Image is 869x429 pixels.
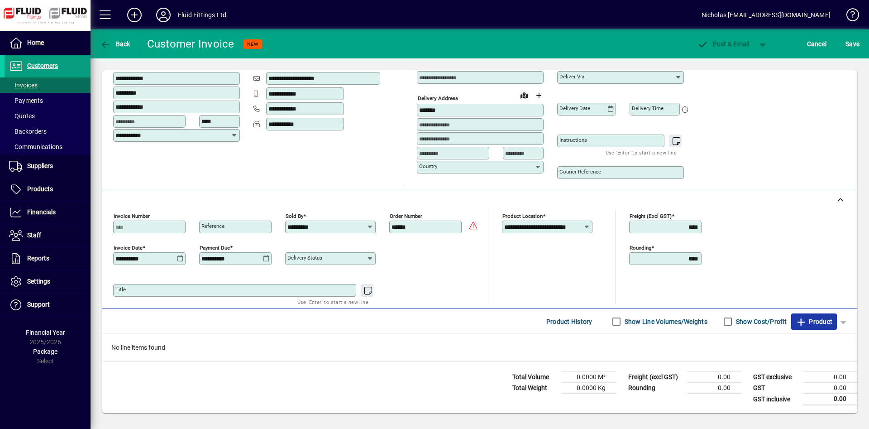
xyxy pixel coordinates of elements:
[149,7,178,23] button: Profile
[5,139,91,154] a: Communications
[5,108,91,124] a: Quotes
[5,270,91,293] a: Settings
[702,8,831,22] div: Nicholas [EMAIL_ADDRESS][DOMAIN_NAME]
[749,383,803,394] td: GST
[624,383,687,394] td: Rounding
[5,247,91,270] a: Reports
[9,112,35,120] span: Quotes
[5,32,91,54] a: Home
[5,224,91,247] a: Staff
[687,383,741,394] td: 0.00
[100,40,130,48] span: Back
[692,36,754,52] button: Post & Email
[803,394,857,405] td: 0.00
[508,383,562,394] td: Total Weight
[562,372,616,383] td: 0.0000 M³
[5,155,91,178] a: Suppliers
[508,372,562,383] td: Total Volume
[624,372,687,383] td: Freight (excl GST)
[419,163,437,169] mat-label: Country
[287,255,322,261] mat-label: Delivery status
[546,314,592,329] span: Product History
[147,37,234,51] div: Customer Invoice
[5,77,91,93] a: Invoices
[531,88,546,103] button: Choose address
[27,162,53,169] span: Suppliers
[845,40,849,48] span: S
[9,128,47,135] span: Backorders
[623,317,707,326] label: Show Line Volumes/Weights
[5,124,91,139] a: Backorders
[33,348,57,355] span: Package
[559,73,584,80] mat-label: Deliver via
[5,201,91,224] a: Financials
[286,213,303,219] mat-label: Sold by
[559,169,601,175] mat-label: Courier Reference
[749,394,803,405] td: GST inclusive
[630,245,651,251] mat-label: Rounding
[27,62,58,69] span: Customers
[228,57,242,71] button: Copy to Delivery address
[213,56,228,71] a: View on map
[27,278,50,285] span: Settings
[845,37,859,51] span: ave
[5,178,91,201] a: Products
[201,223,224,229] mat-label: Reference
[630,213,672,219] mat-label: Freight (excl GST)
[26,329,65,336] span: Financial Year
[27,301,50,308] span: Support
[796,314,832,329] span: Product
[517,88,531,102] a: View on map
[27,231,41,239] span: Staff
[120,7,149,23] button: Add
[114,245,143,251] mat-label: Invoice date
[178,8,226,22] div: Fluid Fittings Ltd
[543,313,596,330] button: Product History
[27,208,56,216] span: Financials
[5,294,91,316] a: Support
[807,37,827,51] span: Cancel
[843,36,862,52] button: Save
[803,383,857,394] td: 0.00
[102,334,857,362] div: No line items found
[27,255,49,262] span: Reports
[697,40,750,48] span: ost & Email
[9,97,43,104] span: Payments
[805,36,829,52] button: Cancel
[114,213,150,219] mat-label: Invoice number
[200,245,230,251] mat-label: Payment due
[27,185,53,193] span: Products
[632,105,664,111] mat-label: Delivery time
[840,2,858,31] a: Knowledge Base
[687,372,741,383] td: 0.00
[9,82,38,89] span: Invoices
[803,372,857,383] td: 0.00
[297,297,368,307] mat-hint: Use 'Enter' to start a new line
[115,286,126,293] mat-label: Title
[27,39,44,46] span: Home
[562,383,616,394] td: 0.0000 Kg
[247,41,258,47] span: NEW
[559,105,590,111] mat-label: Delivery date
[98,36,133,52] button: Back
[91,36,140,52] app-page-header-button: Back
[791,313,837,330] button: Product
[606,147,677,158] mat-hint: Use 'Enter' to start a new line
[734,317,787,326] label: Show Cost/Profit
[390,213,422,219] mat-label: Order number
[559,137,587,143] mat-label: Instructions
[9,143,62,150] span: Communications
[5,93,91,108] a: Payments
[749,372,803,383] td: GST exclusive
[713,40,717,48] span: P
[502,213,543,219] mat-label: Product location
